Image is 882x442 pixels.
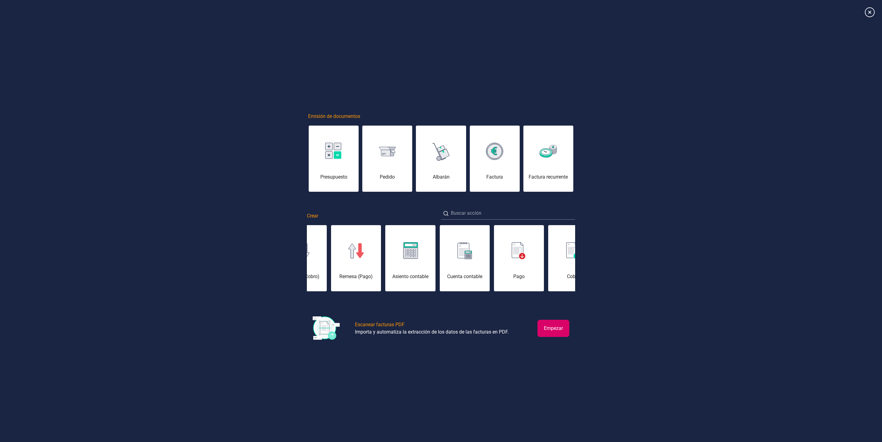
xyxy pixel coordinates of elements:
div: Pago [494,273,544,280]
img: img-factura-recurrente.svg [540,145,557,157]
div: Factura recurrente [523,173,573,181]
span: Emisión de documentos [308,113,360,120]
img: img-factura.svg [486,143,503,160]
img: img-albaran.svg [432,141,450,162]
div: Pedido [362,173,412,181]
img: img-presupuesto.svg [325,143,342,160]
img: img-pago.svg [512,242,526,259]
img: img-cobro.svg [566,242,580,259]
div: Presupuesto [309,173,359,181]
div: Remesa (Pago) [331,273,381,280]
img: img-cuenta-contable.svg [458,242,472,259]
img: img-asiento-contable.svg [403,242,418,259]
div: Importa y automatiza la extracción de los datos de las facturas en PDF. [355,328,509,336]
div: Albarán [416,173,466,181]
span: Crear [307,212,318,220]
img: img-pedido.svg [379,147,396,156]
img: img-escanear-facturas-pdf.svg [313,316,340,340]
div: Cuenta contable [440,273,490,280]
div: Asiento contable [385,273,435,280]
input: Buscar acción [441,207,575,220]
div: Escanear facturas PDF [355,321,405,328]
div: Factura [470,173,520,181]
img: img-remesa-pago.svg [348,243,364,259]
div: Cobro [548,273,598,280]
button: Empezar [537,320,569,337]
